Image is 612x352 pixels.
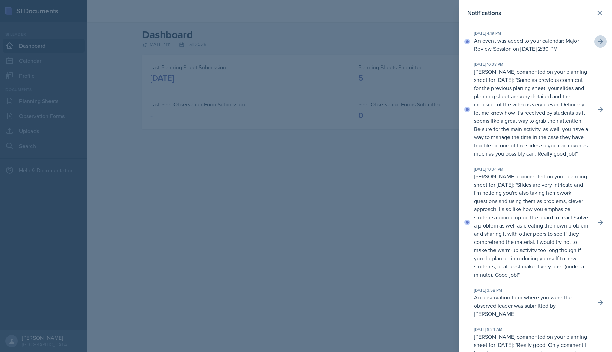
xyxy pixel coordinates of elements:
[474,36,590,53] p: An event was added to your calendar: Major Review Session on [DATE] 2:30 PM
[474,68,590,158] p: [PERSON_NAME] commented on your planning sheet for [DATE]: " "
[467,8,501,18] h2: Notifications
[474,61,590,68] div: [DATE] 10:38 PM
[474,76,588,157] p: Same as previous comment for the previous planing sheet, your slides and planning sheet are very ...
[474,287,590,293] div: [DATE] 3:58 PM
[474,181,588,278] p: Slides are very intricate and I'm noticing you're also taking homework questions and using them a...
[474,326,590,333] div: [DATE] 9:24 AM
[474,30,590,36] div: [DATE] 4:19 PM
[474,172,590,279] p: [PERSON_NAME] commented on your planning sheet for [DATE]: " "
[474,293,590,318] p: An observation form where you were the observed leader was submitted by [PERSON_NAME]
[474,166,590,172] div: [DATE] 10:34 PM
